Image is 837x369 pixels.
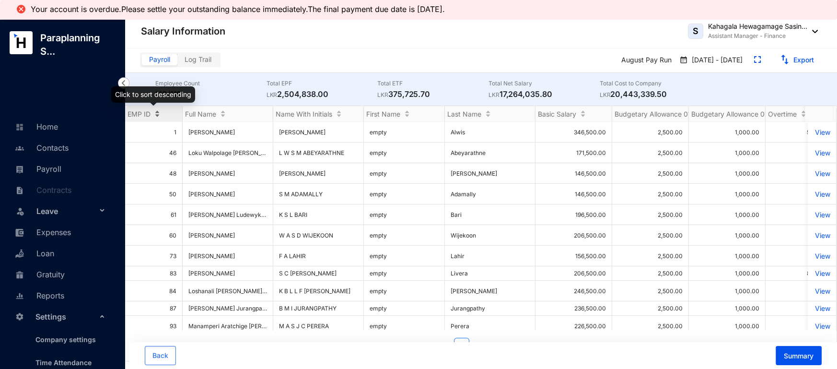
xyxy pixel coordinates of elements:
[614,52,675,69] p: August Pay Run
[445,281,535,301] td: [PERSON_NAME]
[12,291,64,300] a: Reports
[364,143,445,163] td: empty
[188,322,361,330] span: Manamperi Aratchige [PERSON_NAME] Claret [PERSON_NAME]
[188,305,271,312] span: [PERSON_NAME] Jurangpathy
[125,281,183,301] td: 84
[364,122,445,143] td: empty
[814,231,830,239] a: View
[364,225,445,246] td: empty
[15,250,24,258] img: loan-unselected.d74d20a04637f2d15ab5.svg
[689,266,766,281] td: 1,000.00
[8,179,113,200] li: Contracts
[691,110,769,118] span: Budgetary Allowance 02
[125,163,183,184] td: 48
[273,204,364,225] td: K S L BARI
[435,338,450,353] li: Previous Page
[814,287,830,295] a: View
[612,204,689,225] td: 2,500.00
[8,263,113,285] li: Gratuity
[33,31,125,58] p: Paraplanning S...
[183,106,273,122] th: Full Name
[188,232,267,239] span: [PERSON_NAME]
[8,285,113,306] li: Reports
[612,225,689,246] td: 2,500.00
[511,338,527,353] li: Next Page
[15,271,24,279] img: gratuity-unselected.a8c340787eea3cf492d7.svg
[364,163,445,184] td: empty
[364,184,445,204] td: empty
[12,249,54,258] a: Loan
[689,225,766,246] td: 1,000.00
[125,225,183,246] td: 60
[185,55,211,63] span: Log Trail
[15,165,24,174] img: payroll-unselected.b590312f920e76f0c668.svg
[145,346,176,365] button: Back
[535,316,612,336] td: 226,500.00
[15,186,24,195] img: contract-unselected.99e2b2107c0a7dd48938.svg
[538,110,576,118] span: Basic Salary
[377,90,388,100] p: LKR
[473,338,488,353] li: 2
[125,246,183,266] td: 73
[155,88,267,100] p: 110/110
[366,110,400,118] span: First Name
[141,24,225,38] p: Salary Information
[125,106,183,122] th: EMP ID
[814,211,830,219] a: View
[15,123,24,131] img: home-unselected.a29eae3204392db15eaf.svg
[511,338,527,353] button: right
[28,358,92,367] a: Time Attendance
[364,316,445,336] td: empty
[152,351,168,360] span: Back
[445,266,535,281] td: Livera
[689,163,766,184] td: 1,000.00
[35,307,97,326] span: Settings
[689,143,766,163] td: 1,000.00
[445,316,535,336] td: Perera
[814,190,830,198] a: View
[814,128,830,136] p: View
[768,352,822,360] a: Summary
[12,227,71,237] a: Expenses
[708,31,807,41] p: Assistant Manager - Finance
[12,185,71,195] a: Contracts
[689,106,766,122] th: Budgetary Allowance 02
[267,90,278,100] p: LKR
[15,3,27,15] img: alert-icon-error.ae2eb8c10aa5e3dc951a89517520af3a.svg
[535,184,612,204] td: 146,500.00
[364,246,445,266] td: empty
[535,225,612,246] td: 206,500.00
[273,163,364,184] td: [PERSON_NAME]
[784,351,814,361] span: Summary
[493,338,507,353] a: 3
[125,301,183,316] td: 87
[364,106,445,122] th: First Name
[535,143,612,163] td: 171,500.00
[814,252,830,260] a: View
[12,164,61,174] a: Payroll
[185,110,216,118] span: Full Name
[535,301,612,316] td: 236,500.00
[615,110,691,118] span: Budgetary Allowance 01
[188,287,333,295] span: Loshanali [PERSON_NAME] Limandi [PERSON_NAME]
[814,304,830,312] p: View
[377,79,488,88] p: Total ETF
[188,252,235,260] span: [PERSON_NAME]
[535,122,612,143] td: 346,500.00
[535,163,612,184] td: 146,500.00
[600,90,611,100] p: LKR
[612,122,689,143] td: 2,500.00
[612,266,689,281] td: 2,500.00
[267,79,378,88] p: Total EPF
[125,122,183,143] td: 1
[754,56,761,63] img: expand.44ba77930b780aef2317a7ddddf64422.svg
[689,281,766,301] td: 1,000.00
[814,322,830,330] p: View
[15,144,24,153] img: people-unselected.118708e94b43a90eceab.svg
[125,184,183,204] td: 50
[273,184,364,204] td: S M ADAMALLY
[780,55,790,64] img: export.331d0dd4d426c9acf19646af862b8729.svg
[445,106,535,122] th: Last Name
